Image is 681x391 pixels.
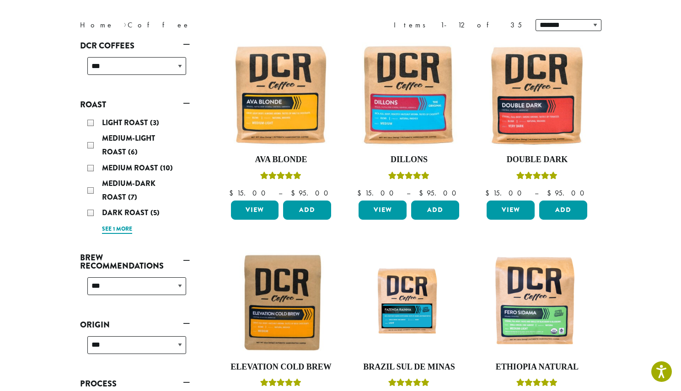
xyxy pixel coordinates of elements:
bdi: 15.00 [229,188,270,198]
span: Medium-Light Roast [102,133,155,157]
span: $ [547,188,555,198]
div: Origin [80,333,190,365]
a: View [359,201,407,220]
div: Roast [80,112,190,239]
div: Rated 5.00 out of 5 [260,170,301,184]
img: DCR-Fero-Sidama-Coffee-Bag-2019-300x300.png [484,250,590,355]
div: Rated 5.00 out of 5 [516,377,558,391]
bdi: 15.00 [485,188,526,198]
span: › [123,16,127,31]
h4: Elevation Cold Brew [229,362,334,372]
a: Roast [80,97,190,112]
button: Add [411,201,459,220]
div: Rated 5.00 out of 5 [388,170,429,184]
h4: Brazil Sul De Minas [356,362,461,372]
div: Rated 4.50 out of 5 [516,170,558,184]
div: DCR Coffees [80,53,190,86]
span: $ [419,188,427,198]
img: Ava-Blonde-12oz-1-300x300.jpg [228,42,333,148]
a: Origin [80,317,190,333]
a: Double DarkRated 4.50 out of 5 [484,42,590,197]
div: Items 1-12 of 35 [394,20,522,31]
bdi: 95.00 [547,188,589,198]
span: $ [357,188,365,198]
img: Dillons-12oz-300x300.jpg [356,42,461,148]
a: DillonsRated 5.00 out of 5 [356,42,461,197]
div: Brew Recommendations [80,274,190,306]
bdi: 15.00 [357,188,398,198]
a: View [231,201,279,220]
a: DCR Coffees [80,38,190,53]
span: (6) [128,147,138,157]
h4: Double Dark [484,155,590,165]
a: Brew Recommendations [80,250,190,274]
bdi: 95.00 [419,188,461,198]
span: Medium Roast [102,163,160,173]
a: See 1 more [102,225,132,234]
a: Ava BlondeRated 5.00 out of 5 [229,42,334,197]
div: Rated 5.00 out of 5 [388,377,429,391]
span: – [535,188,538,198]
nav: Breadcrumb [80,20,327,31]
span: $ [229,188,237,198]
bdi: 95.00 [291,188,332,198]
span: Light Roast [102,117,150,128]
img: Double-Dark-12oz-300x300.jpg [484,42,590,148]
span: (5) [150,207,160,218]
span: Dark Roast [102,207,150,218]
h4: Ethiopia Natural [484,362,590,372]
button: Add [539,201,587,220]
img: Elevation-Cold-Brew-300x300.jpg [228,250,333,355]
span: (7) [128,192,137,202]
span: $ [485,188,493,198]
div: Rated 5.00 out of 5 [260,377,301,391]
span: (10) [160,163,173,173]
h4: Ava Blonde [229,155,334,165]
button: Add [283,201,331,220]
span: – [407,188,410,198]
span: $ [291,188,299,198]
a: Home [80,20,114,30]
span: – [279,188,282,198]
a: View [487,201,535,220]
h4: Dillons [356,155,461,165]
img: Fazenda-Rainha_12oz_Mockup.jpg [356,263,461,342]
span: (3) [150,117,159,128]
span: Medium-Dark Roast [102,178,156,202]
